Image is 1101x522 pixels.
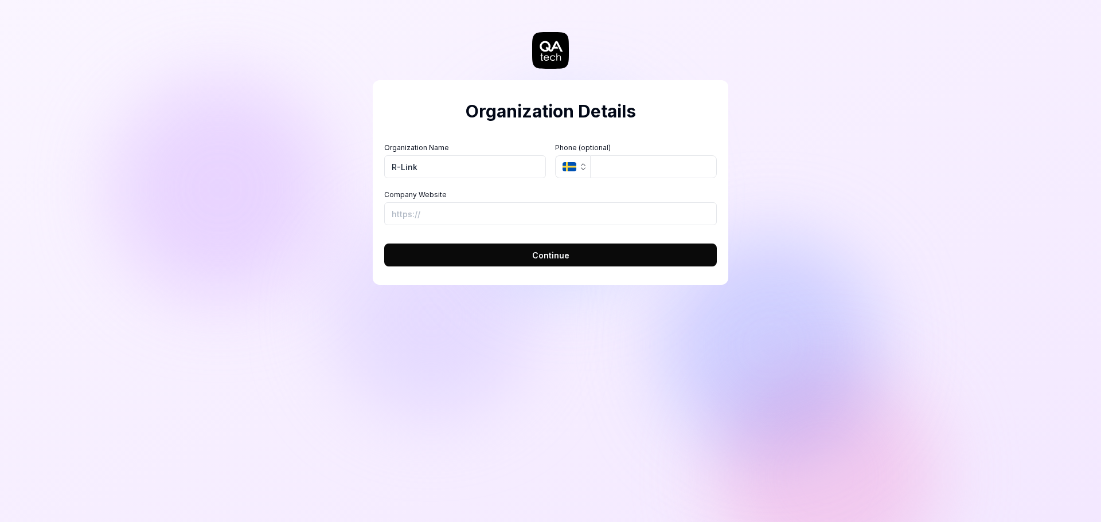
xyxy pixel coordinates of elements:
[384,143,546,153] label: Organization Name
[384,244,717,266] button: Continue
[555,143,717,153] label: Phone (optional)
[384,99,717,124] h2: Organization Details
[384,190,717,200] label: Company Website
[384,202,717,225] input: https://
[532,249,569,261] span: Continue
